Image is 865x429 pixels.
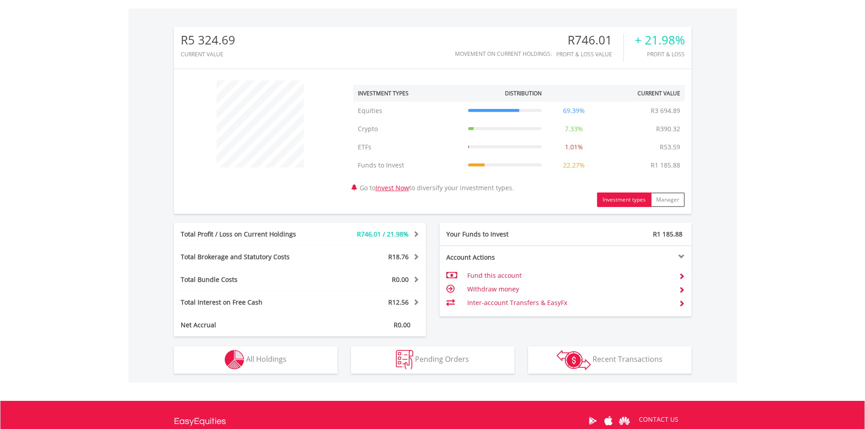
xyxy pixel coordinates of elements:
[505,89,542,97] div: Distribution
[467,296,671,310] td: Inter-account Transfers & EasyFx
[467,282,671,296] td: Withdraw money
[388,252,409,261] span: R18.76
[635,51,685,57] div: Profit & Loss
[357,230,409,238] span: R746.01 / 21.98%
[353,120,464,138] td: Crypto
[174,275,321,284] div: Total Bundle Costs
[546,120,602,138] td: 7.33%
[546,102,602,120] td: 69.39%
[546,156,602,174] td: 22.27%
[246,354,287,364] span: All Holdings
[225,350,244,370] img: holdings-wht.png
[646,156,685,174] td: R1 185.88
[556,51,623,57] div: Profit & Loss Value
[174,230,321,239] div: Total Profit / Loss on Current Holdings
[415,354,469,364] span: Pending Orders
[546,138,602,156] td: 1.01%
[353,102,464,120] td: Equities
[353,138,464,156] td: ETFs
[652,120,685,138] td: R390.32
[556,34,623,47] div: R746.01
[181,51,235,57] div: CURRENT VALUE
[174,346,337,374] button: All Holdings
[455,51,552,57] div: Movement on Current Holdings:
[655,138,685,156] td: R53.59
[528,346,692,374] button: Recent Transactions
[597,192,651,207] button: Investment types
[376,183,409,192] a: Invest Now
[557,350,591,370] img: transactions-zar-wht.png
[351,346,514,374] button: Pending Orders
[593,354,662,364] span: Recent Transactions
[396,350,413,370] img: pending_instructions-wht.png
[602,85,685,102] th: Current Value
[174,321,321,330] div: Net Accrual
[651,192,685,207] button: Manager
[174,298,321,307] div: Total Interest on Free Cash
[392,275,409,284] span: R0.00
[635,34,685,47] div: + 21.98%
[181,34,235,47] div: R5 324.69
[653,230,682,238] span: R1 185.88
[394,321,410,329] span: R0.00
[440,230,566,239] div: Your Funds to Invest
[346,76,692,207] div: Go to to diversify your investment types.
[440,253,566,262] div: Account Actions
[388,298,409,306] span: R12.56
[646,102,685,120] td: R3 694.89
[353,156,464,174] td: Funds to Invest
[353,85,464,102] th: Investment Types
[467,269,671,282] td: Fund this account
[174,252,321,261] div: Total Brokerage and Statutory Costs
